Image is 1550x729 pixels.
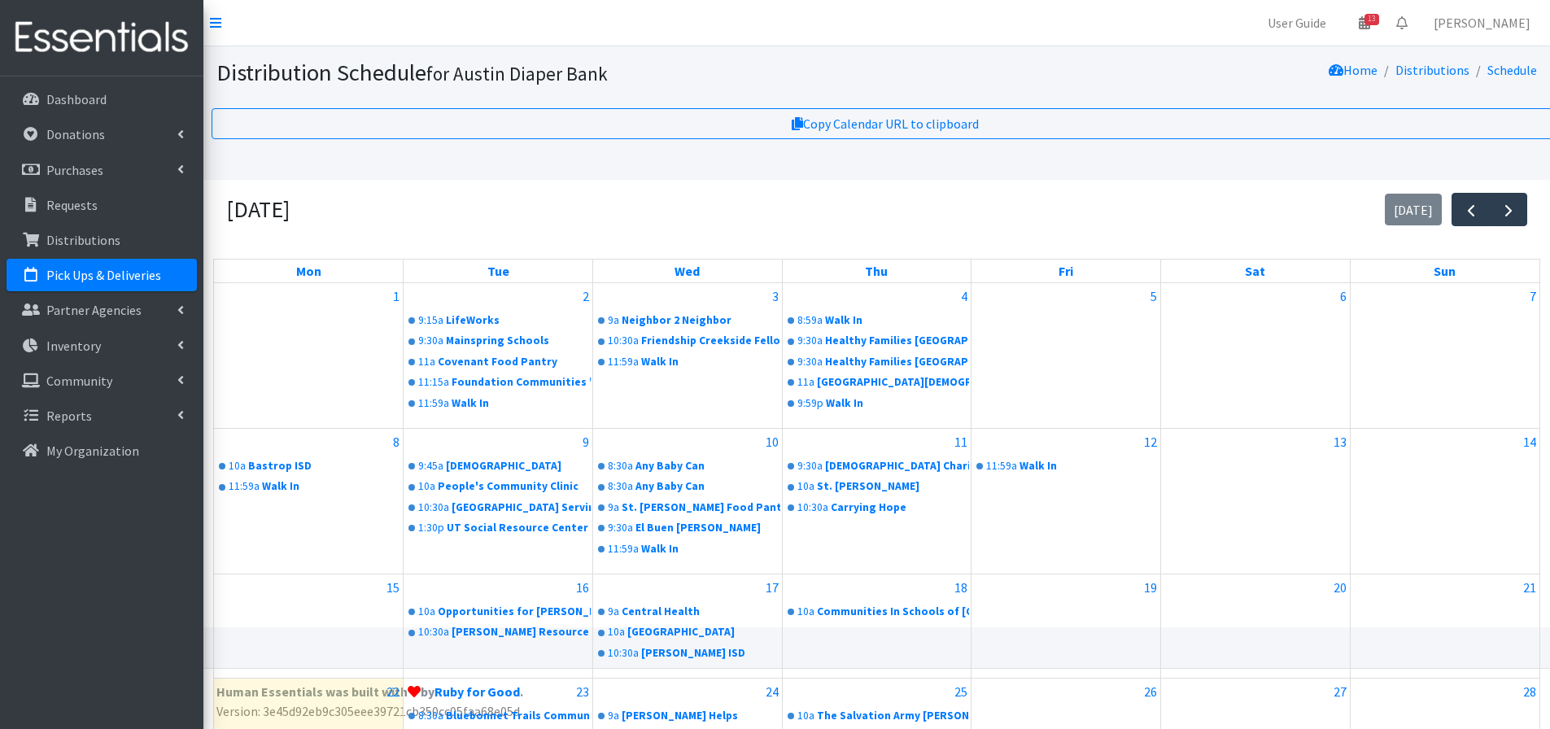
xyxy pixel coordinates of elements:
div: [GEOGRAPHIC_DATA] [627,624,780,640]
a: 10:30a[PERSON_NAME] ISD [595,644,780,663]
div: 10a [608,624,625,640]
a: 9:45a[DEMOGRAPHIC_DATA] [405,456,591,476]
div: Bluebonnet Trails Community Services [446,708,591,724]
a: Schedule [1487,62,1537,78]
td: September 19, 2025 [971,574,1161,678]
td: September 6, 2025 [1161,283,1351,428]
div: Carrying Hope [831,500,970,516]
div: Bastrop ISD [248,458,401,474]
p: Pick Ups & Deliveries [46,267,161,283]
a: September 10, 2025 [762,429,782,455]
div: Healthy Families [GEOGRAPHIC_DATA] [825,354,970,370]
a: Wednesday [671,260,703,282]
div: 10:30a [418,624,449,640]
div: 11:59a [608,354,639,370]
a: September 9, 2025 [579,429,592,455]
a: September 16, 2025 [573,574,592,600]
a: Distributions [7,224,197,256]
a: September 18, 2025 [951,574,971,600]
a: 8:30aAny Baby Can [595,477,780,496]
a: Donations [7,118,197,151]
a: 10:30a[GEOGRAPHIC_DATA] Serving Center [405,498,591,517]
a: September 6, 2025 [1337,283,1350,309]
div: St. [PERSON_NAME] [817,478,970,495]
div: 11:59a [608,541,639,557]
div: Communities In Schools of [GEOGRAPHIC_DATA][US_STATE] [817,604,970,620]
div: The Salvation Army [PERSON_NAME] Center [817,708,970,724]
p: Reports [46,408,92,424]
div: Neighbor 2 Neighbor [622,312,780,329]
a: Friday [1055,260,1076,282]
div: 11:15a [418,374,449,391]
div: Walk In [826,395,970,412]
a: September 11, 2025 [951,429,971,455]
div: [PERSON_NAME] Helps [622,708,780,724]
a: 9:30aHealthy Families [GEOGRAPHIC_DATA] [784,331,970,351]
div: Walk In [641,541,780,557]
a: 9:30aMainspring Schools [405,331,591,351]
div: 9a [608,500,619,516]
div: 9:59p [797,395,823,412]
small: for Austin Diaper Bank [426,62,608,85]
a: Distributions [1395,62,1469,78]
a: 9aCentral Health [595,602,780,622]
a: September 28, 2025 [1520,679,1539,705]
div: 9a [608,312,619,329]
div: Mainspring Schools [446,333,591,349]
p: Dashboard [46,91,107,107]
a: 9a[PERSON_NAME] Helps [595,706,780,726]
div: 11a [797,374,814,391]
a: Community [7,364,197,397]
a: September 2, 2025 [579,283,592,309]
td: September 11, 2025 [782,429,971,574]
a: September 12, 2025 [1141,429,1160,455]
a: September 27, 2025 [1330,679,1350,705]
a: September 8, 2025 [390,429,403,455]
a: 11:59aWalk In [973,456,1159,476]
a: 9:30aEl Buen [PERSON_NAME] [595,518,780,538]
div: Friendship Creekside Fellowship [641,333,780,349]
a: 9aNeighbor 2 Neighbor [595,311,780,330]
div: 11:59a [986,458,1017,474]
div: Walk In [452,395,591,412]
div: 9:30a [797,333,823,349]
a: 11:59aWalk In [595,539,780,559]
img: HumanEssentials [7,11,197,65]
div: 9:30a [608,520,633,536]
div: 11:59a [229,478,260,495]
button: Next month [1489,193,1527,226]
a: 11a[GEOGRAPHIC_DATA][DEMOGRAPHIC_DATA] [784,373,970,392]
a: Pick Ups & Deliveries [7,259,197,291]
td: September 2, 2025 [404,283,593,428]
div: 10:30a [608,645,639,661]
a: September 14, 2025 [1520,429,1539,455]
div: 8:30a [418,708,443,724]
p: My Organization [46,443,139,459]
a: 11:59aWalk In [405,394,591,413]
div: 10:30a [608,333,639,349]
a: 8:30aAny Baby Can [595,456,780,476]
p: Purchases [46,162,103,178]
td: September 17, 2025 [592,574,782,678]
td: September 21, 2025 [1350,574,1539,678]
div: [GEOGRAPHIC_DATA] Serving Center [452,500,591,516]
a: September 7, 2025 [1526,283,1539,309]
div: People's Community Clinic [438,478,591,495]
a: September 5, 2025 [1147,283,1160,309]
div: Walk In [1020,458,1159,474]
td: September 8, 2025 [214,429,404,574]
a: 8:59aWalk In [784,311,970,330]
div: Central Health [622,604,780,620]
button: Previous month [1452,193,1490,226]
div: 10a [418,604,435,620]
td: September 16, 2025 [404,574,593,678]
a: Dashboard [7,83,197,116]
a: 10aThe Salvation Army [PERSON_NAME] Center [784,706,970,726]
div: St. [PERSON_NAME] Food Pantry [622,500,780,516]
a: September 13, 2025 [1330,429,1350,455]
a: September 21, 2025 [1520,574,1539,600]
div: 10a [797,604,814,620]
div: Foundation Communities "FC CHI" [452,374,591,391]
a: September 19, 2025 [1141,574,1160,600]
div: 10a [797,708,814,724]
